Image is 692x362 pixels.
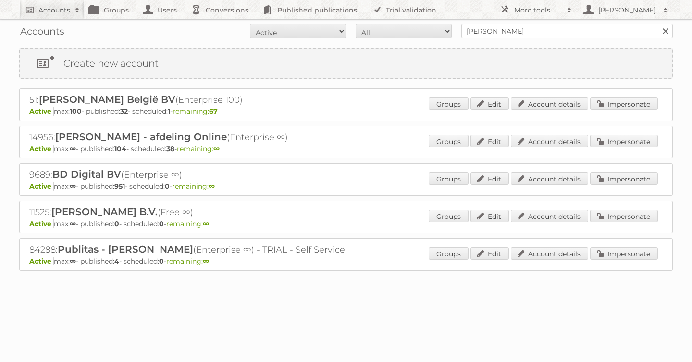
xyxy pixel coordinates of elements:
[168,107,170,116] strong: 1
[70,107,82,116] strong: 100
[39,94,175,105] span: [PERSON_NAME] België BV
[596,5,658,15] h2: [PERSON_NAME]
[58,243,193,255] span: Publitas - [PERSON_NAME]
[429,210,469,222] a: Groups
[114,257,119,265] strong: 4
[177,145,220,153] span: remaining:
[70,219,76,228] strong: ∞
[470,247,509,260] a: Edit
[590,97,658,110] a: Impersonate
[29,169,366,181] h2: 9689: (Enterprise ∞)
[470,135,509,147] a: Edit
[511,97,588,110] a: Account details
[51,206,158,217] span: [PERSON_NAME] B.V.
[29,145,663,153] p: max: - published: - scheduled: -
[203,257,209,265] strong: ∞
[29,219,54,228] span: Active
[29,145,54,153] span: Active
[114,145,126,153] strong: 104
[165,182,170,191] strong: 0
[590,135,658,147] a: Impersonate
[470,172,509,185] a: Edit
[166,145,174,153] strong: 38
[209,182,215,191] strong: ∞
[429,247,469,260] a: Groups
[470,210,509,222] a: Edit
[38,5,70,15] h2: Accounts
[429,97,469,110] a: Groups
[120,107,128,116] strong: 32
[159,219,164,228] strong: 0
[70,182,76,191] strong: ∞
[590,210,658,222] a: Impersonate
[511,172,588,185] a: Account details
[29,257,663,265] p: max: - published: - scheduled: -
[172,182,215,191] span: remaining:
[203,219,209,228] strong: ∞
[29,219,663,228] p: max: - published: - scheduled: -
[166,219,209,228] span: remaining:
[166,257,209,265] span: remaining:
[511,210,588,222] a: Account details
[511,135,588,147] a: Account details
[514,5,562,15] h2: More tools
[29,206,366,218] h2: 11525: (Free ∞)
[590,172,658,185] a: Impersonate
[470,97,509,110] a: Edit
[511,247,588,260] a: Account details
[20,49,672,78] a: Create new account
[429,135,469,147] a: Groups
[29,182,54,191] span: Active
[209,107,218,116] strong: 67
[52,169,121,180] span: BD Digital BV
[29,243,366,256] h2: 84288: (Enterprise ∞) - TRIAL - Self Service
[70,257,76,265] strong: ∞
[29,94,366,106] h2: 51: (Enterprise 100)
[429,172,469,185] a: Groups
[55,131,227,143] span: [PERSON_NAME] - afdeling Online
[29,257,54,265] span: Active
[114,182,125,191] strong: 951
[29,107,54,116] span: Active
[159,257,164,265] strong: 0
[213,145,220,153] strong: ∞
[29,107,663,116] p: max: - published: - scheduled: -
[590,247,658,260] a: Impersonate
[173,107,218,116] span: remaining:
[114,219,119,228] strong: 0
[29,131,366,144] h2: 14956: (Enterprise ∞)
[29,182,663,191] p: max: - published: - scheduled: -
[70,145,76,153] strong: ∞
